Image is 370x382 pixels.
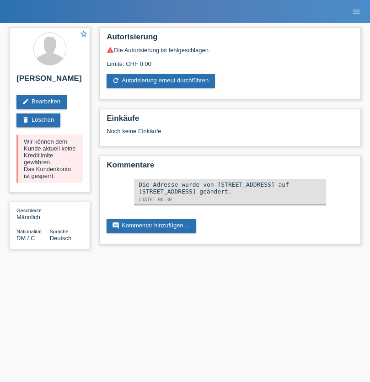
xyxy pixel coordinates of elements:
span: Dominica / C / 27.03.2017 [16,235,35,242]
i: edit [22,98,29,105]
i: star_border [80,30,88,38]
div: Die Autorisierung ist fehlgeschlagen. [107,46,354,54]
a: star_border [80,30,88,39]
a: deleteLöschen [16,113,60,127]
h2: Autorisierung [107,32,354,46]
div: Die Adresse wurde von [STREET_ADDRESS] auf [STREET_ADDRESS] geändert. [139,181,322,195]
span: Geschlecht [16,208,42,213]
i: delete [22,116,29,124]
i: warning [107,46,114,54]
a: commentKommentar hinzufügen ... [107,219,196,233]
h2: Einkäufe [107,114,354,128]
span: Nationalität [16,229,42,234]
div: [DATE] 00:30 [139,197,322,202]
i: refresh [112,77,119,84]
span: Sprache [50,229,69,234]
i: comment [112,222,119,229]
a: editBearbeiten [16,95,67,109]
i: menu [352,7,361,16]
div: Männlich [16,207,50,221]
a: menu [347,9,365,14]
span: Deutsch [50,235,72,242]
h2: [PERSON_NAME] [16,74,83,88]
h2: Kommentare [107,161,354,174]
div: Limite: CHF 0.00 [107,54,354,67]
div: Noch keine Einkäufe [107,128,354,141]
div: Wir können dem Kunde aktuell keine Kreditlimite gewähren. Das Kundenkonto ist gesperrt. [16,135,83,183]
a: refreshAutorisierung erneut durchführen [107,74,215,88]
